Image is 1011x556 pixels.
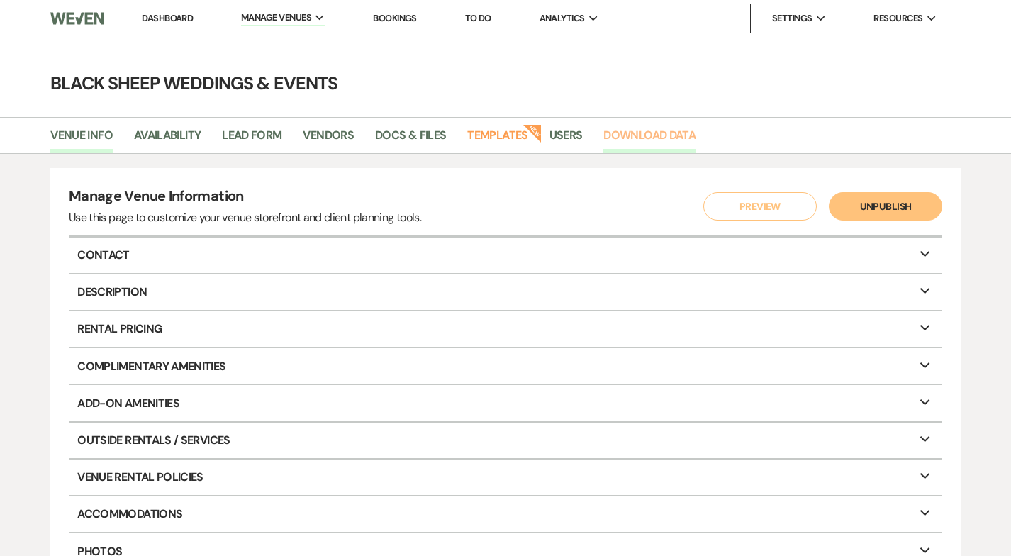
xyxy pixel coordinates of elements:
p: Rental Pricing [69,311,942,347]
p: Accommodations [69,496,942,532]
p: Outside Rentals / Services [69,423,942,458]
p: Complimentary Amenities [69,348,942,384]
strong: New [523,123,542,143]
p: Add-On Amenities [69,385,942,421]
p: Venue Rental Policies [69,460,942,495]
button: Preview [703,192,817,221]
p: Description [69,274,942,310]
h4: Manage Venue Information [69,186,421,209]
p: Contact [69,238,942,273]
div: Use this page to customize your venue storefront and client planning tools. [69,209,421,226]
a: Docs & Files [375,126,446,153]
span: Resources [873,11,922,26]
a: Bookings [373,12,417,24]
a: Download Data [603,126,696,153]
img: Weven Logo [50,4,104,33]
a: Availability [134,126,201,153]
a: Users [549,126,583,153]
span: Manage Venues [241,11,311,25]
a: Lead Form [222,126,281,153]
a: Dashboard [142,12,193,24]
a: Templates [467,126,527,153]
button: Unpublish [829,192,942,221]
span: Analytics [540,11,585,26]
a: Venue Info [50,126,113,153]
a: Vendors [303,126,354,153]
a: Preview [700,192,813,221]
span: Settings [772,11,812,26]
a: To Do [465,12,491,24]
